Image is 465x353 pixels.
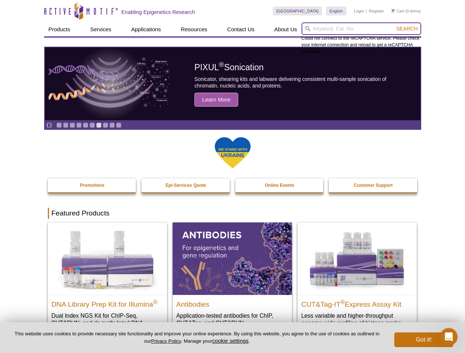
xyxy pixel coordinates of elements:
a: Go to slide 9 [109,122,115,128]
iframe: Intercom live chat [440,328,458,346]
li: (0 items) [391,7,421,15]
img: DNA Library Prep Kit for Illumina [48,222,167,295]
h2: CUT&Tag-IT Express Assay Kit [301,297,413,308]
strong: Epi-Services Quote [166,183,206,188]
a: Online Events [235,178,324,192]
h2: DNA Library Prep Kit for Illumina [52,297,163,308]
h2: Enabling Epigenetics Research [121,9,195,15]
sup: ® [153,299,158,305]
img: All Antibodies [173,222,292,295]
img: Your Cart [391,9,395,13]
a: Go to slide 4 [76,122,82,128]
a: Go to slide 6 [89,122,95,128]
a: Go to slide 3 [70,122,75,128]
a: Toggle autoplay [46,122,52,128]
a: Privacy Policy [151,338,181,344]
a: Go to slide 5 [83,122,88,128]
a: Epi-Services Quote [141,178,230,192]
a: Go to slide 10 [116,122,121,128]
img: We Stand With Ukraine [214,136,251,169]
img: CUT&Tag-IT® Express Assay Kit [297,222,417,295]
a: Applications [127,22,165,36]
a: Customer Support [329,178,418,192]
button: Search [394,25,420,32]
a: Promotions [48,178,137,192]
li: | [366,7,367,15]
article: PIXUL Sonication [45,47,420,120]
h2: Antibodies [176,297,288,308]
sup: ® [341,299,345,305]
a: English [326,7,346,15]
a: Resources [176,22,212,36]
a: DNA Library Prep Kit for Illumina DNA Library Prep Kit for Illumina® Dual Index NGS Kit for ChIP-... [48,222,167,341]
a: Contact Us [223,22,259,36]
a: Go to slide 8 [103,122,108,128]
p: Dual Index NGS Kit for ChIP-Seq, CUT&RUN, and ds methylated DNA assays. [52,312,163,334]
a: [GEOGRAPHIC_DATA] [273,7,323,15]
p: Application-tested antibodies for ChIP, CUT&Tag, and CUT&RUN. [176,312,288,327]
a: Go to slide 1 [56,122,62,128]
span: Learn More [194,93,238,107]
button: Got it! [394,332,453,347]
a: About Us [270,22,302,36]
a: Cart [391,8,404,14]
button: cookie settings [212,338,249,344]
span: Search [396,26,418,32]
a: PIXUL sonication PIXUL®Sonication Sonicator, shearing kits and labware delivering consistent mult... [45,47,420,120]
img: PIXUL sonication [49,47,170,121]
p: Less variable and higher-throughput genome-wide profiling of histone marks​. [301,312,413,327]
a: Services [86,22,116,36]
p: This website uses cookies to provide necessary site functionality and improve your online experie... [12,331,382,345]
strong: Customer Support [354,183,392,188]
span: PIXUL Sonication [194,63,264,72]
strong: Promotions [80,183,105,188]
p: Sonicator, shearing kits and labware delivering consistent multi-sample sonication of chromatin, ... [194,76,404,89]
h2: Featured Products [48,208,418,219]
a: Go to slide 7 [96,122,102,128]
input: Keyword, Cat. No. [302,22,421,35]
a: Login [354,8,364,14]
a: Go to slide 2 [63,122,68,128]
a: All Antibodies Antibodies Application-tested antibodies for ChIP, CUT&Tag, and CUT&RUN. [173,222,292,334]
a: Register [369,8,384,14]
sup: ® [219,61,224,69]
a: Products [44,22,75,36]
a: CUT&Tag-IT® Express Assay Kit CUT&Tag-IT®Express Assay Kit Less variable and higher-throughput ge... [297,222,417,334]
strong: Online Events [265,183,294,188]
div: Could not connect to the reCAPTCHA service. Please check your internet connection and reload to g... [302,22,421,55]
